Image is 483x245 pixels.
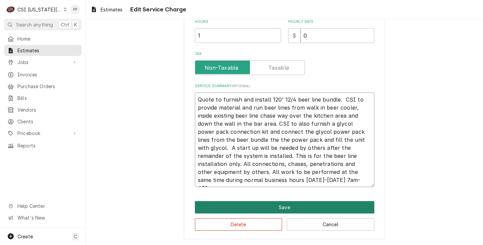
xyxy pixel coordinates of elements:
span: Edit Service Charge [128,5,186,14]
span: Clients [17,118,78,125]
a: Invoices [4,69,82,80]
span: Bills [17,95,78,102]
span: Estimates [17,47,78,54]
div: Button Group Row [195,213,374,231]
div: Button Group Row [195,201,374,213]
textarea: Quote to furnish and install 120' 12/4 beer line bundle. CSI to provide material and run beer lin... [195,93,374,187]
div: CSI [US_STATE][GEOGRAPHIC_DATA] [17,6,62,13]
span: Estimates [101,6,122,13]
button: Cancel [287,218,374,231]
div: Philip Potter's Avatar [70,5,80,14]
span: Create [17,234,33,239]
a: Purchase Orders [4,81,82,92]
span: What's New [17,214,77,221]
span: Pricebook [17,130,68,137]
a: Reports [4,140,82,151]
a: Go to Help Center [4,200,82,211]
a: Bills [4,93,82,104]
a: Estimates [88,4,125,15]
div: CSI Kansas City's Avatar [6,5,15,14]
label: Hourly Rate [288,19,374,24]
span: K [74,21,77,28]
button: Search anythingCtrlK [4,19,82,30]
a: Clients [4,116,82,127]
a: Go to Jobs [4,57,82,68]
div: [object Object] [288,19,374,43]
div: Service Summary [195,83,374,187]
span: Vendors [17,106,78,113]
span: Reports [17,142,78,149]
a: Home [4,33,82,44]
label: Hours [195,19,281,24]
a: Go to What's New [4,212,82,223]
div: PP [70,5,80,14]
a: Go to Pricebook [4,128,82,139]
span: Search anything [16,21,53,28]
span: Purchase Orders [17,83,78,90]
label: Tax [195,51,374,57]
a: Vendors [4,104,82,115]
div: Tax [195,51,374,75]
a: Estimates [4,45,82,56]
div: C [6,5,15,14]
div: Button Group [195,201,374,231]
span: Invoices [17,71,78,78]
div: [object Object] [195,19,281,43]
label: Service Summary [195,83,374,89]
span: Home [17,35,78,42]
span: C [74,233,77,240]
span: Ctrl [61,21,69,28]
button: Save [195,201,374,213]
button: Delete [195,218,282,231]
span: Help Center [17,202,77,209]
span: ( optional ) [231,84,250,88]
span: Jobs [17,59,68,66]
div: $ [288,28,301,43]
